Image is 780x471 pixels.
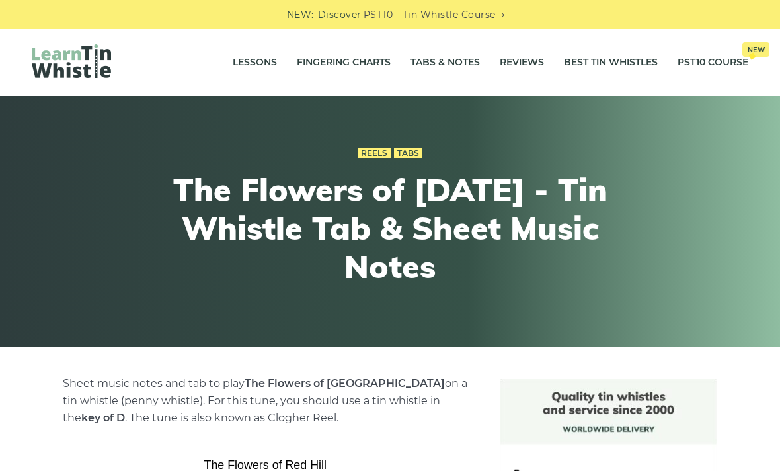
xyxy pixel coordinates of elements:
[297,46,391,79] a: Fingering Charts
[245,377,445,390] strong: The Flowers of [GEOGRAPHIC_DATA]
[678,46,748,79] a: PST10 CourseNew
[394,148,422,159] a: Tabs
[32,44,111,78] img: LearnTinWhistle.com
[410,46,480,79] a: Tabs & Notes
[358,148,391,159] a: Reels
[564,46,658,79] a: Best Tin Whistles
[233,46,277,79] a: Lessons
[147,171,633,285] h1: The Flowers of [DATE] - Tin Whistle Tab & Sheet Music Notes
[500,46,544,79] a: Reviews
[742,42,769,57] span: New
[63,375,467,427] p: Sheet music notes and tab to play on a tin whistle (penny whistle). For this tune, you should use...
[81,412,125,424] strong: key of D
